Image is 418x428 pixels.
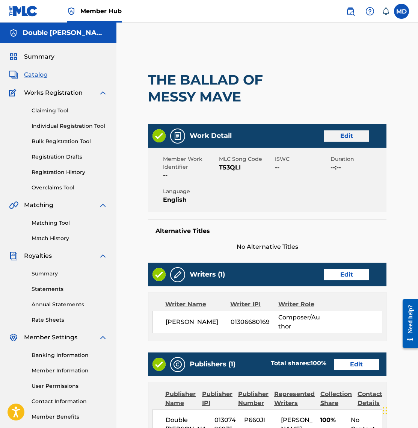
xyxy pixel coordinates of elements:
a: Contact Information [32,398,107,405]
span: 100 % [311,360,326,367]
img: search [346,7,355,16]
a: Member Information [32,367,107,375]
img: Summary [9,52,18,61]
a: Individual Registration Tool [32,122,107,130]
a: Matching Tool [32,219,107,227]
img: Matching [9,201,18,210]
a: Registration History [32,168,107,176]
img: Accounts [9,29,18,38]
span: Composer/Author [278,313,321,331]
span: Member Work Identifier [163,155,217,171]
span: Works Registration [24,88,83,97]
img: Works Registration [9,88,19,97]
img: Valid [152,358,166,371]
span: 100% [320,416,345,425]
a: SummarySummary [9,52,54,61]
h5: Double Leo Publishing [23,29,107,37]
span: Member Hub [80,7,122,15]
img: Valid [152,268,166,281]
img: Work Detail [173,132,182,141]
span: -- [275,163,329,172]
span: Catalog [24,70,48,79]
a: Edit [324,130,369,142]
img: expand [98,201,107,210]
div: Publisher Number [238,390,269,408]
img: expand [98,251,107,260]
h5: Work Detail [190,132,232,140]
div: Represented Writers [274,390,315,408]
a: Rate Sheets [32,316,107,324]
img: Publishers [173,360,182,369]
span: Member Settings [24,333,77,342]
img: help [365,7,374,16]
a: Match History [32,234,107,242]
a: Annual Statements [32,301,107,309]
a: User Permissions [32,382,107,390]
a: Summary [32,270,107,278]
img: Member Settings [9,333,18,342]
span: English [163,195,217,204]
a: Bulk Registration Tool [32,138,107,145]
img: Valid [152,129,166,142]
img: expand [98,333,107,342]
a: Edit [334,359,379,370]
span: [PERSON_NAME] [166,318,231,327]
div: Help [362,4,377,19]
a: CatalogCatalog [9,70,48,79]
span: No Alternative Titles [148,242,386,251]
iframe: Chat Widget [380,392,418,428]
div: Contact Details [358,390,382,408]
iframe: Resource Center [397,293,418,355]
div: Notifications [382,8,389,15]
div: Total shares: [271,359,326,368]
span: --:-- [330,163,385,172]
a: Overclaims Tool [32,184,107,192]
span: Matching [24,201,53,210]
span: 01306680169 [231,318,278,327]
div: Publisher IPI [202,390,232,408]
span: ISWC [275,155,329,163]
span: T53QLI [219,163,273,172]
div: Publisher Name [165,390,196,408]
a: Edit [324,269,369,280]
a: Member Benefits [32,413,107,421]
div: Writer Role [278,300,322,309]
img: Royalties [9,251,18,260]
div: User Menu [394,4,409,19]
img: expand [98,88,107,97]
span: MLC Song Code [219,155,273,163]
div: Drag [383,399,387,422]
a: Claiming Tool [32,107,107,115]
img: MLC Logo [9,6,38,17]
span: Summary [24,52,54,61]
h5: Alternative Titles [155,227,379,235]
h2: THE BALLAD OF MESSY MAVE [148,71,291,105]
img: Top Rightsholder [67,7,76,16]
h5: Publishers (1) [190,360,235,369]
a: Banking Information [32,351,107,359]
h5: Writers (1) [190,270,225,279]
div: Collection Share [320,390,352,408]
img: Writers [173,270,182,279]
div: Writer IPI [230,300,278,309]
span: -- [163,171,217,180]
a: Registration Drafts [32,153,107,161]
img: Catalog [9,70,18,79]
a: Statements [32,285,107,293]
a: Public Search [343,4,358,19]
span: Language [163,188,217,195]
div: Writer Name [165,300,230,309]
span: Royalties [24,251,52,260]
span: Duration [330,155,385,163]
span: P660JI [244,416,275,425]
